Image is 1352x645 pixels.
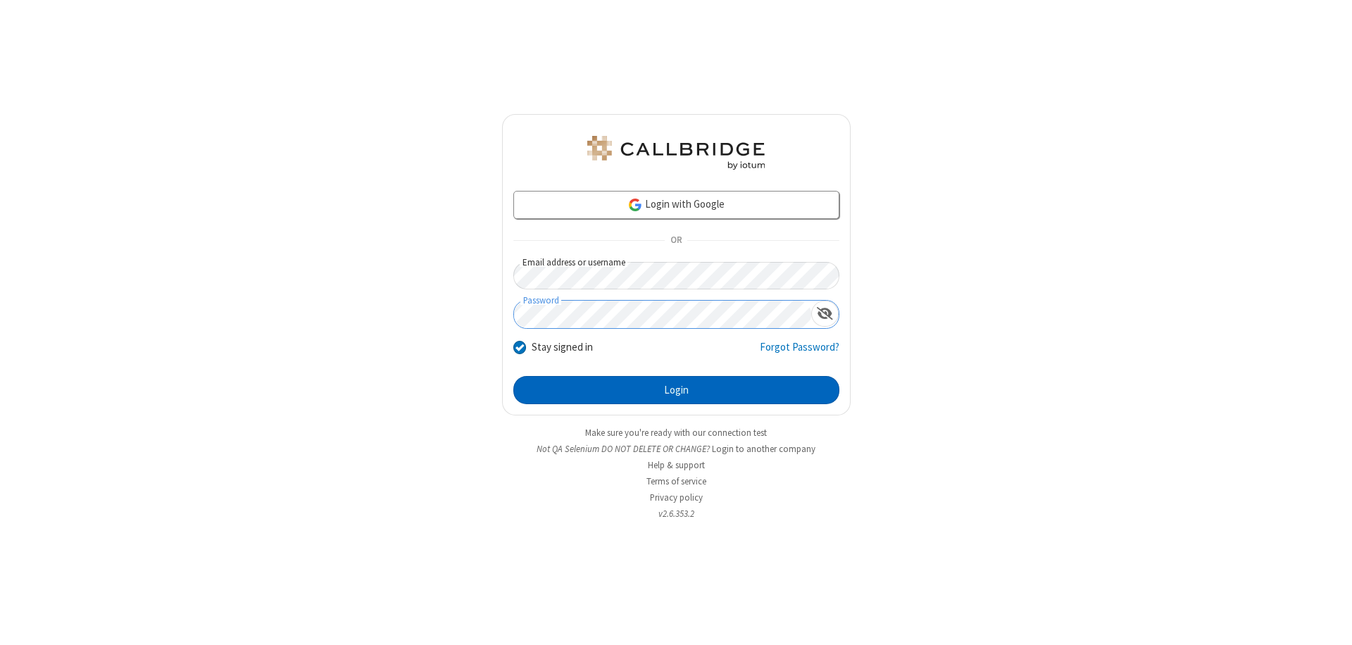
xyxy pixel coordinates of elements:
li: v2.6.353.2 [502,507,851,520]
img: google-icon.png [627,197,643,213]
a: Forgot Password? [760,339,839,366]
a: Privacy policy [650,491,703,503]
li: Not QA Selenium DO NOT DELETE OR CHANGE? [502,442,851,456]
button: Login to another company [712,442,815,456]
div: Show password [811,301,839,327]
a: Make sure you're ready with our connection test [585,427,767,439]
input: Email address or username [513,262,839,289]
a: Help & support [648,459,705,471]
button: Login [513,376,839,404]
input: Password [514,301,811,328]
a: Terms of service [646,475,706,487]
img: QA Selenium DO NOT DELETE OR CHANGE [584,136,768,170]
label: Stay signed in [532,339,593,356]
span: OR [665,231,687,251]
a: Login with Google [513,191,839,219]
iframe: Chat [1317,608,1341,635]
